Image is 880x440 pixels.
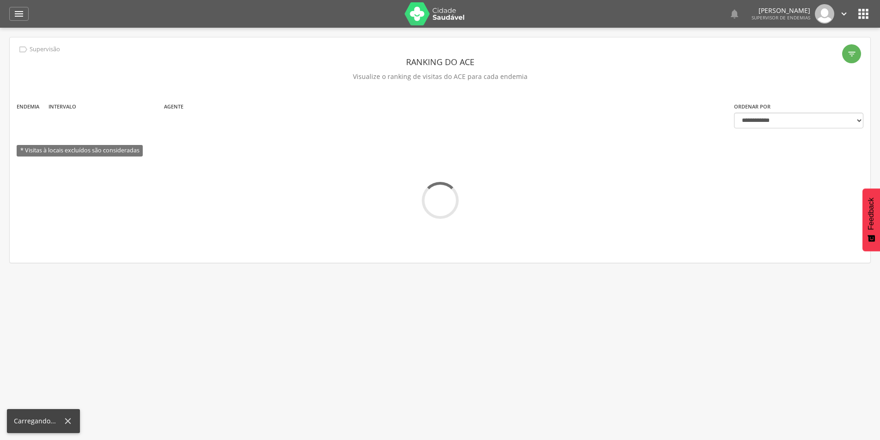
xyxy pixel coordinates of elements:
i:  [847,49,856,59]
label: Agente [164,103,183,110]
div: Filtro [842,44,861,63]
p: Supervisão [30,46,60,53]
label: Intervalo [49,103,76,110]
a:  [729,4,740,24]
i:  [18,44,28,54]
button: Feedback - Mostrar pesquisa [862,188,880,251]
p: Visualize o ranking de visitas do ACE para cada endemia [17,70,863,83]
div: Carregando... [14,416,63,426]
span: Supervisor de Endemias [752,14,810,21]
i:  [856,6,871,21]
header: Ranking do ACE [17,54,863,70]
i:  [13,8,24,19]
a:  [839,4,849,24]
span: * Visitas à locais excluídos são consideradas [17,145,143,157]
label: Endemia [17,103,39,110]
label: Ordenar por [734,103,771,110]
a:  [9,7,29,21]
i:  [839,9,849,19]
p: [PERSON_NAME] [752,7,810,14]
span: Feedback [867,198,875,230]
i:  [729,8,740,19]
